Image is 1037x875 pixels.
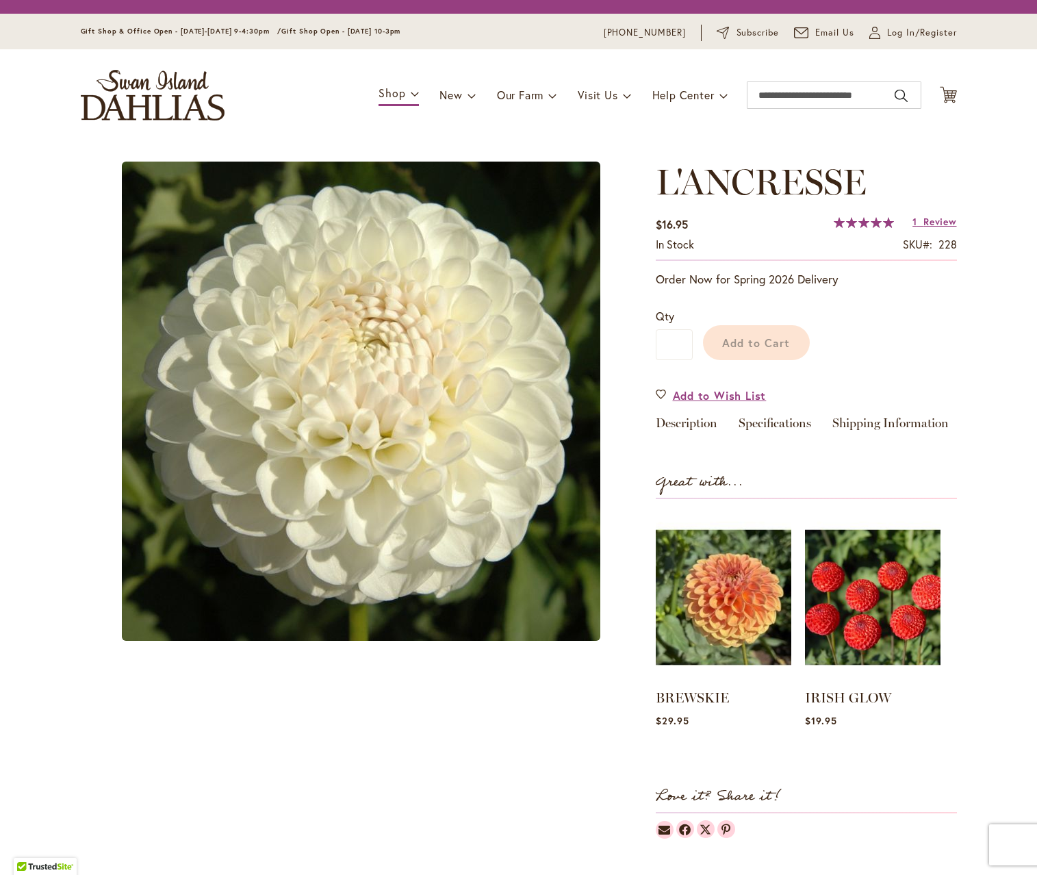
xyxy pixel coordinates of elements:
[717,820,735,838] a: Dahlias on Pinterest
[938,237,957,253] div: 228
[656,689,729,706] a: BREWSKIE
[717,26,779,40] a: Subscribe
[656,237,694,251] span: In stock
[887,26,957,40] span: Log In/Register
[903,237,932,251] strong: SKU
[794,26,854,40] a: Email Us
[656,417,717,437] a: Description
[912,215,917,228] span: 1
[439,88,462,102] span: New
[805,689,891,706] a: IRISH GLOW
[805,513,940,683] img: IRISH GLOW
[656,309,674,323] span: Qty
[832,417,949,437] a: Shipping Information
[869,26,957,40] a: Log In/Register
[281,27,400,36] span: Gift Shop Open - [DATE] 10-3pm
[656,160,867,203] span: L'ANCRESSE
[497,88,543,102] span: Our Farm
[652,88,715,102] span: Help Center
[739,417,811,437] a: Specifications
[578,88,617,102] span: Visit Us
[673,388,767,403] span: Add to Wish List
[815,26,854,40] span: Email Us
[656,271,957,288] p: Order Now for Spring 2026 Delivery
[656,388,767,403] a: Add to Wish List
[805,714,837,727] span: $19.95
[656,417,957,437] div: Detailed Product Info
[604,26,687,40] a: [PHONE_NUMBER]
[912,215,956,228] a: 1 Review
[656,217,688,231] span: $16.95
[834,217,894,228] div: 100%
[10,826,49,865] iframe: Launch Accessibility Center
[656,471,743,494] strong: Great with...
[895,85,907,107] button: Search
[676,820,694,838] a: Dahlias on Facebook
[122,162,600,641] img: main product photo
[737,26,780,40] span: Subscribe
[379,86,405,100] span: Shop
[81,70,225,121] a: store logo
[656,513,791,683] img: BREWSKIE
[656,785,781,808] strong: Love it? Share it!
[697,820,715,838] a: Dahlias on Twitter
[923,215,956,228] span: Review
[656,237,694,253] div: Availability
[656,714,689,727] span: $29.95
[81,27,282,36] span: Gift Shop & Office Open - [DATE]-[DATE] 9-4:30pm /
